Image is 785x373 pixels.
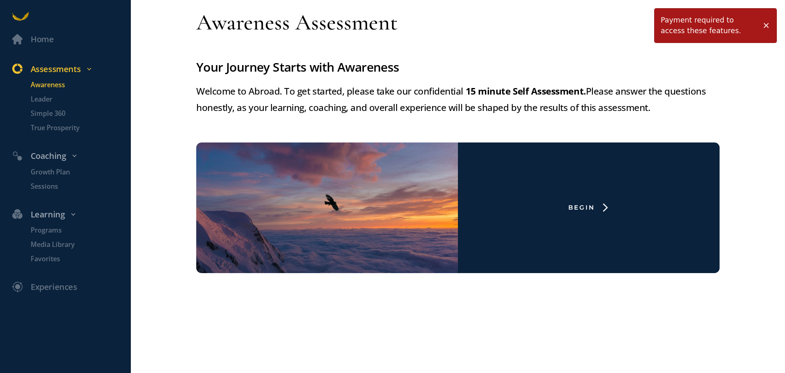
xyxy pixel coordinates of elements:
[18,123,131,133] a: True Prosperity
[31,80,129,90] p: Awareness
[31,123,129,133] p: True Prosperity
[190,142,726,274] a: Begin
[31,254,129,264] p: Favorites
[196,57,720,77] div: Your Journey Starts with Awareness
[31,240,129,250] p: Media Library
[196,142,458,274] img: freePlanWithoutSurvey.png
[31,33,54,46] div: Home
[655,9,776,43] div: Payment required to access these features.
[31,181,129,192] p: Sessions
[18,109,131,119] a: Simple 360
[466,85,586,97] strong: 15 minute Self Assessment.
[18,225,131,235] a: Programs
[31,280,77,294] div: Experiences
[18,167,131,177] a: Growth Plan
[18,181,131,192] a: Sessions
[18,254,131,264] a: Favorites
[196,8,398,37] div: Awareness Assessment
[568,203,595,212] div: Begin
[18,240,131,250] a: Media Library
[31,225,129,235] p: Programs
[6,149,135,163] div: Coaching
[6,208,135,222] div: Learning
[31,94,129,104] p: Leader
[18,80,131,90] a: Awareness
[31,167,129,177] p: Growth Plan
[18,94,131,104] a: Leader
[31,109,129,119] p: Simple 360
[6,63,135,76] div: Assessments
[196,83,720,116] div: Welcome to Abroad. To get started, please take our confidential Please answer the questions hones...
